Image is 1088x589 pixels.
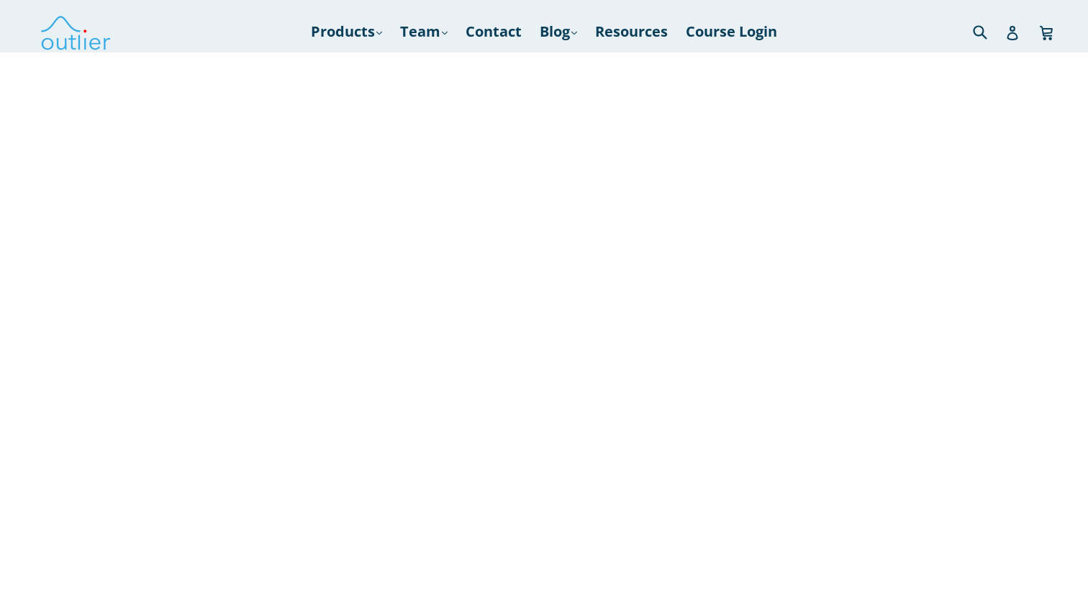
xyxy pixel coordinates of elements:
[393,19,455,45] a: Team
[458,19,529,45] a: Contact
[304,19,389,45] a: Products
[532,19,584,45] a: Blog
[588,19,675,45] a: Resources
[969,17,1009,46] input: Search
[679,19,784,45] a: Course Login
[40,11,112,52] img: Outlier Linguistics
